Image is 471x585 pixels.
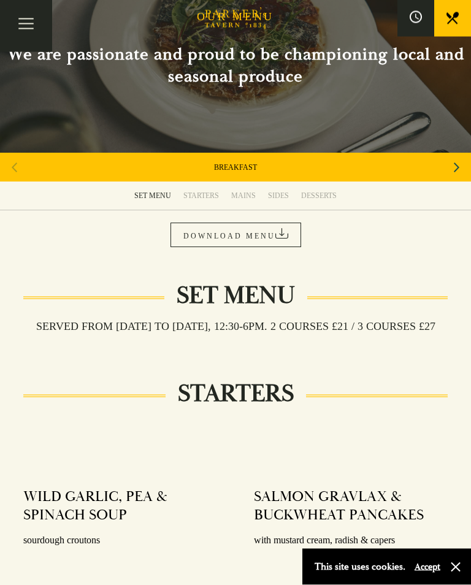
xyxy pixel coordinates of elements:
[166,380,306,409] h2: STARTERS
[262,182,295,210] a: SIDES
[295,182,343,210] a: DESSERTS
[315,558,405,576] p: This site uses cookies.
[268,191,289,201] div: SIDES
[23,532,217,550] p: sourdough croutons
[128,182,177,210] a: SET MENU
[177,182,225,210] a: STARTERS
[254,532,448,550] p: with mustard cream, radish & capers
[183,191,219,201] div: STARTERS
[214,163,257,173] a: BREAKFAST
[170,223,301,248] a: DOWNLOAD MENU
[134,191,171,201] div: SET MENU
[197,11,274,25] h1: OUR MENU
[301,191,337,201] div: DESSERTS
[225,182,262,210] a: MAINS
[254,488,435,525] h4: SALMON GRAVLAX & BUCKWHEAT PANCAKES
[450,561,462,573] button: Close and accept
[231,191,256,201] div: MAINS
[23,488,205,525] h4: WILD GARLIC, PEA & SPINACH SOUP
[448,155,465,182] div: Next slide
[164,281,307,311] h2: Set Menu
[415,561,440,573] button: Accept
[24,320,448,334] h3: Served from [DATE] to [DATE], 12:30-6pm. 2 COURSES £21 / 3 COURSES £27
